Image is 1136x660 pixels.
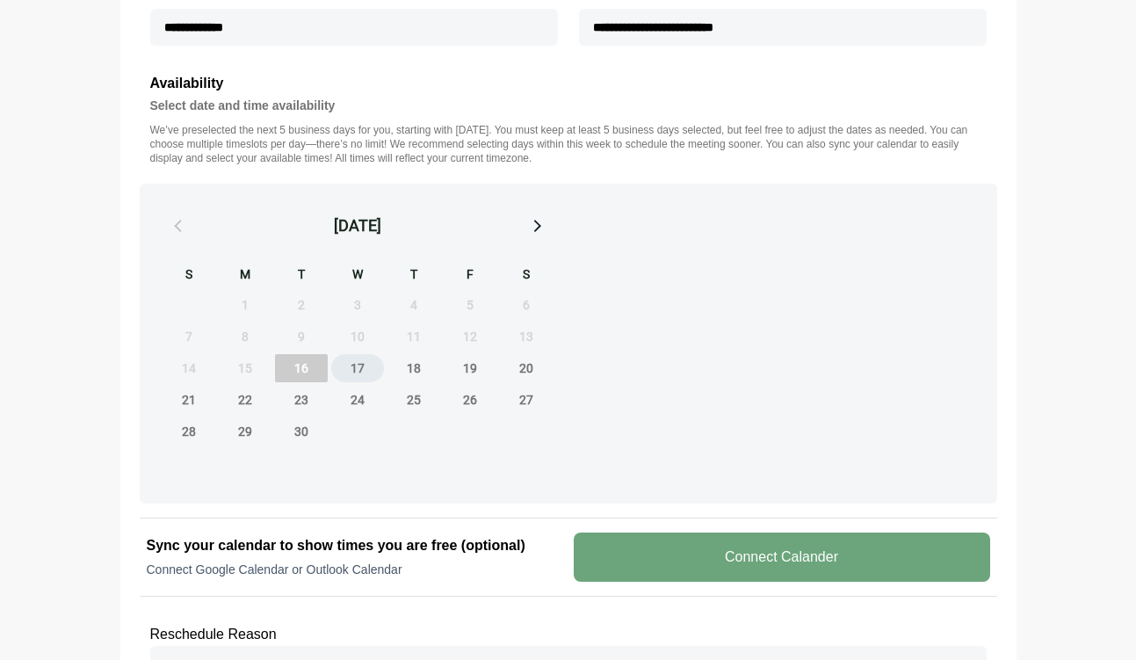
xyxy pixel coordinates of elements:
span: Wednesday, September 10, 2025 [331,323,384,351]
span: Monday, September 8, 2025 [219,323,271,351]
div: M [219,265,271,287]
div: W [331,265,384,287]
span: Tuesday, September 9, 2025 [275,323,328,351]
span: Thursday, September 25, 2025 [387,386,440,414]
span: Wednesday, September 17, 2025 [331,354,384,382]
span: Friday, September 19, 2025 [444,354,496,382]
span: Tuesday, September 2, 2025 [275,291,328,319]
span: Tuesday, September 16, 2025 [275,354,328,382]
span: Tuesday, September 30, 2025 [275,417,328,446]
span: Friday, September 26, 2025 [444,386,496,414]
v-button: Connect Calander [574,533,990,582]
span: Saturday, September 6, 2025 [500,291,553,319]
label: Reschedule Reason [150,623,987,646]
span: Friday, September 12, 2025 [444,323,496,351]
div: S [500,265,553,287]
p: Connect Google Calendar or Outlook Calendar [147,561,563,578]
h3: Availability [150,72,987,95]
span: Thursday, September 11, 2025 [387,323,440,351]
div: T [387,265,440,287]
span: Sunday, September 14, 2025 [163,354,215,382]
span: Wednesday, September 24, 2025 [331,386,384,414]
div: S [163,265,215,287]
span: Monday, September 15, 2025 [219,354,271,382]
span: Monday, September 1, 2025 [219,291,271,319]
span: Monday, September 22, 2025 [219,386,271,414]
span: Saturday, September 13, 2025 [500,323,553,351]
h4: Select date and time availability [150,95,987,116]
h2: Sync your calendar to show times you are free (optional) [147,535,563,556]
div: T [275,265,328,287]
span: Saturday, September 27, 2025 [500,386,553,414]
span: Sunday, September 28, 2025 [163,417,215,446]
div: F [444,265,496,287]
p: We’ve preselected the next 5 business days for you, starting with [DATE]. You must keep at least ... [150,123,987,165]
span: Monday, September 29, 2025 [219,417,271,446]
span: Friday, September 5, 2025 [444,291,496,319]
span: Wednesday, September 3, 2025 [331,291,384,319]
span: Tuesday, September 23, 2025 [275,386,328,414]
span: Saturday, September 20, 2025 [500,354,553,382]
div: [DATE] [334,214,381,238]
span: Thursday, September 4, 2025 [387,291,440,319]
span: Sunday, September 7, 2025 [163,323,215,351]
span: Thursday, September 18, 2025 [387,354,440,382]
span: Sunday, September 21, 2025 [163,386,215,414]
